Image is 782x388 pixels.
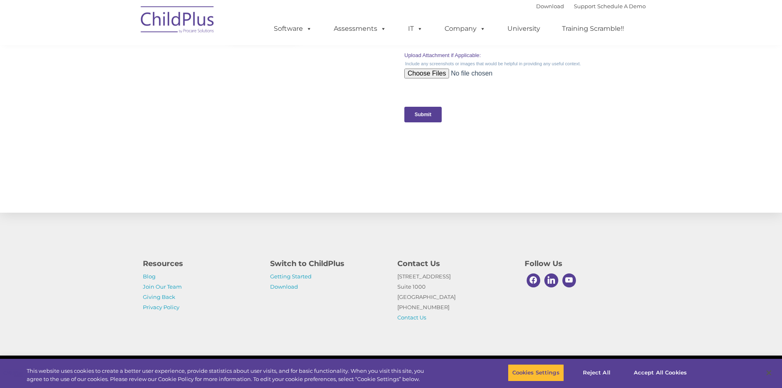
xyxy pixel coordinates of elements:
[629,364,691,381] button: Accept All Cookies
[27,367,430,383] div: This website uses cookies to create a better user experience, provide statistics about user visit...
[542,271,560,289] a: Linkedin
[525,271,543,289] a: Facebook
[597,3,646,9] a: Schedule A Demo
[397,314,426,321] a: Contact Us
[554,21,632,37] a: Training Scramble!!
[397,258,512,269] h4: Contact Us
[760,364,778,382] button: Close
[508,364,564,381] button: Cookies Settings
[560,271,578,289] a: Youtube
[397,271,512,323] p: [STREET_ADDRESS] Suite 1000 [GEOGRAPHIC_DATA] [PHONE_NUMBER]
[270,273,312,280] a: Getting Started
[137,0,219,41] img: ChildPlus by Procare Solutions
[499,21,548,37] a: University
[571,364,622,381] button: Reject All
[266,21,320,37] a: Software
[326,21,394,37] a: Assessments
[525,258,640,269] h4: Follow Us
[143,258,258,269] h4: Resources
[536,3,564,9] a: Download
[400,21,431,37] a: IT
[270,283,298,290] a: Download
[536,3,646,9] font: |
[114,88,149,94] span: Phone number
[143,283,182,290] a: Join Our Team
[143,294,175,300] a: Giving Back
[270,258,385,269] h4: Switch to ChildPlus
[436,21,494,37] a: Company
[143,304,179,310] a: Privacy Policy
[143,273,156,280] a: Blog
[574,3,596,9] a: Support
[114,54,139,60] span: Last name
